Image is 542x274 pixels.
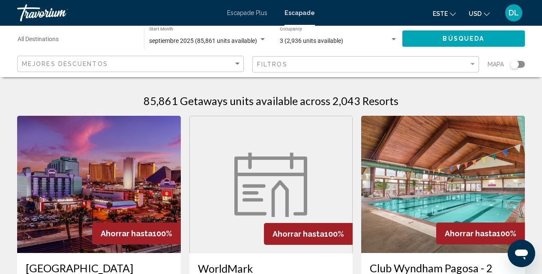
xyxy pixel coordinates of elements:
[509,8,519,17] font: DL
[22,60,241,68] mat-select: Sort by
[22,60,108,67] span: Mejores descuentos
[469,7,490,20] button: Schimbați moneda
[17,116,181,253] img: RM79E01X.jpg
[433,7,456,20] button: Schimbați limba
[227,9,267,16] a: Escapade Plus
[443,36,484,42] span: Búsqueda
[272,229,324,238] span: Ahorrar hasta
[361,116,525,253] img: 0948O01X.jpg
[257,61,287,68] span: Filtros
[252,56,479,73] button: Filter
[445,229,497,238] span: Ahorrar hasta
[508,240,535,267] iframe: Botón pentru a începe la ventana de mensajería
[503,4,525,22] button: Meniu utilizator
[149,37,257,44] span: septiembre 2025 (85,861 units available)
[469,10,482,17] font: USD
[101,229,153,238] span: Ahorrar hasta
[17,4,219,21] a: Travorium
[402,30,525,46] button: Búsqueda
[234,153,307,217] img: week.svg
[433,10,448,17] font: este
[284,9,315,16] a: Escapade
[280,37,343,44] span: 3 (2,936 units available)
[488,58,504,70] span: Mapa
[436,223,525,244] div: 100%
[92,223,181,244] div: 100%
[144,94,398,107] h1: 85,861 Getaways units available across 2,043 Resorts
[264,223,353,245] div: 100%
